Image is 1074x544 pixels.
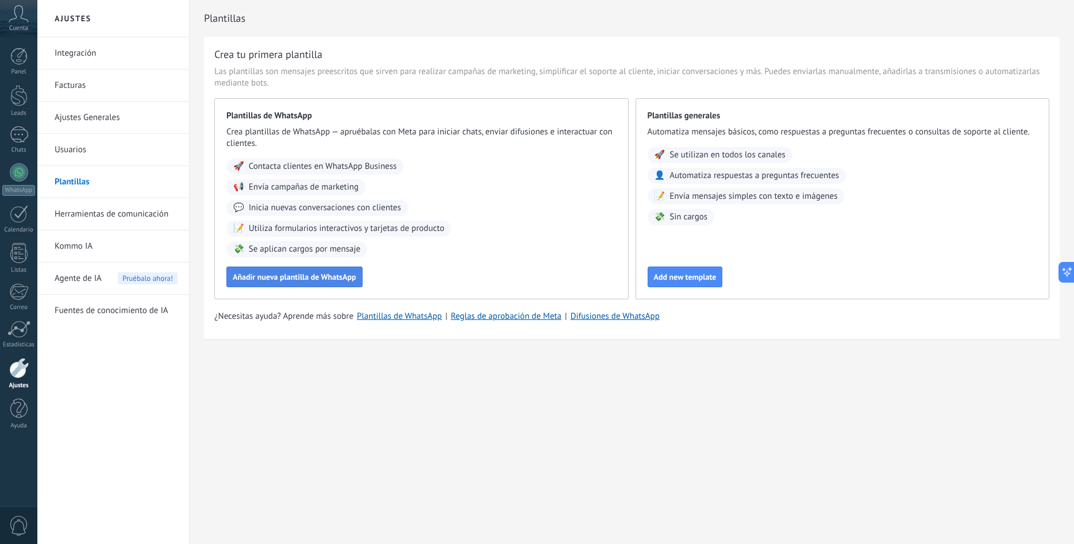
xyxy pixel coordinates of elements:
[37,166,189,198] li: Plantillas
[55,102,178,134] a: Ajustes Generales
[226,110,617,122] span: Plantillas de WhatsApp
[655,191,665,202] span: 📝
[233,202,244,214] span: 💬
[55,166,178,198] a: Plantillas
[2,267,36,274] div: Listas
[55,263,178,295] a: Agente de IAPruébalo ahora!
[2,304,36,311] div: Correo
[55,198,178,230] a: Herramientas de comunicación
[37,134,189,166] li: Usuarios
[2,226,36,234] div: Calendario
[226,267,363,287] button: Añadir nueva plantilla de WhatsApp
[233,182,244,193] span: 📢
[204,7,1060,30] h2: Plantillas
[55,37,178,70] a: Integración
[233,223,244,234] span: 📝
[37,295,189,326] li: Fuentes de conocimiento de IA
[55,134,178,166] a: Usuarios
[249,182,359,193] span: Envía campañas de marketing
[226,126,617,149] span: Crea plantillas de WhatsApp — apruébalas con Meta para iniciar chats, enviar difusiones e interac...
[214,311,1049,322] div: | |
[37,70,189,102] li: Facturas
[37,102,189,134] li: Ajustes Generales
[655,211,665,223] span: 💸
[571,311,660,322] a: Difusiones de WhatsApp
[37,230,189,263] li: Kommo IA
[214,47,322,61] h3: Crea tu primera plantilla
[214,311,353,322] span: ¿Necesitas ayuda? Aprende más sobre
[655,149,665,161] span: 🚀
[669,211,707,223] span: Sin cargos
[55,263,102,295] span: Agente de IA
[118,272,178,284] span: Pruébalo ahora!
[648,126,1038,138] span: Automatiza mensajes básicos, como respuestas a preguntas frecuentes o consultas de soporte al cli...
[648,110,1038,122] span: Plantillas generales
[249,244,360,255] span: Se aplican cargos por mensaje
[214,66,1049,89] span: Las plantillas son mensajes preescritos que sirven para realizar campañas de marketing, simplific...
[233,273,356,281] span: Añadir nueva plantilla de WhatsApp
[37,198,189,230] li: Herramientas de comunicación
[669,170,839,182] span: Automatiza respuestas a preguntas frecuentes
[669,191,837,202] span: Envía mensajes simples con texto e imágenes
[2,422,36,430] div: Ayuda
[2,341,36,349] div: Estadísticas
[2,185,35,196] div: WhatsApp
[2,68,36,76] div: Panel
[55,295,178,327] a: Fuentes de conocimiento de IA
[2,110,36,117] div: Leads
[451,311,562,322] a: Reglas de aprobación de Meta
[669,149,786,161] span: Se utilizan en todos los canales
[249,202,401,214] span: Inicia nuevas conversaciones con clientes
[249,223,445,234] span: Utiliza formularios interactivos y tarjetas de producto
[37,37,189,70] li: Integración
[357,311,442,322] a: Plantillas de WhatsApp
[233,244,244,255] span: 💸
[648,267,723,287] button: Add new template
[233,161,244,172] span: 🚀
[9,25,28,32] span: Cuenta
[55,230,178,263] a: Kommo IA
[37,263,189,295] li: Agente de IA
[55,70,178,102] a: Facturas
[2,146,36,154] div: Chats
[249,161,397,172] span: Contacta clientes en WhatsApp Business
[655,170,665,182] span: 👤
[654,273,717,281] span: Add new template
[2,382,36,389] div: Ajustes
